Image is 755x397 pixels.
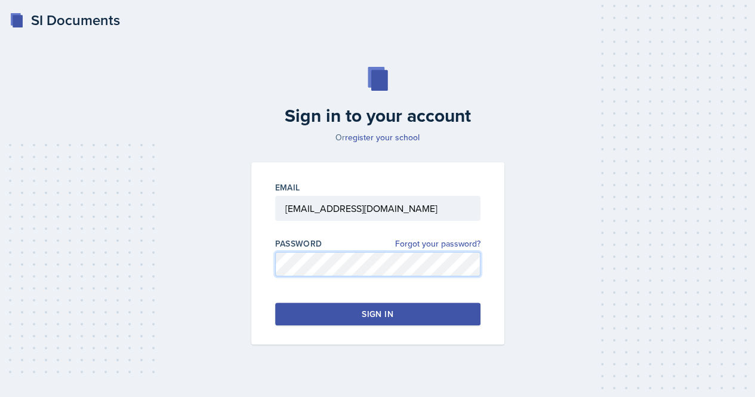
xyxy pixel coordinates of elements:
[275,303,480,325] button: Sign in
[345,131,420,143] a: register your school
[275,196,480,221] input: Email
[362,308,393,320] div: Sign in
[244,105,511,127] h2: Sign in to your account
[10,10,120,31] a: SI Documents
[275,238,322,250] label: Password
[395,238,480,250] a: Forgot your password?
[244,131,511,143] p: Or
[275,181,300,193] label: Email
